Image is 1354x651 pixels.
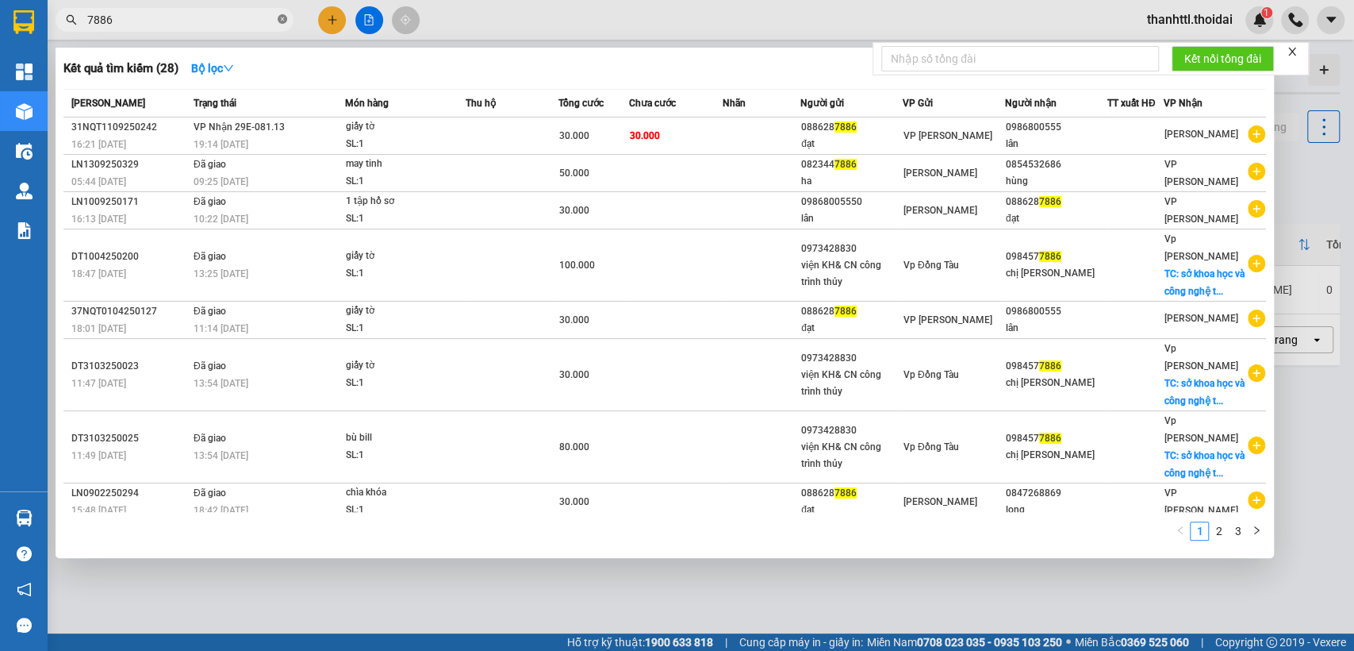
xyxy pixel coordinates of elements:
[801,439,902,472] div: viện KH& CN công trình thủy
[1287,46,1298,57] span: close
[191,62,234,75] strong: Bộ lọc
[1006,119,1107,136] div: 0986800555
[801,303,902,320] div: 088628
[71,303,189,320] div: 37NQT0104250127
[17,546,32,561] span: question-circle
[1039,433,1061,444] span: 7886
[559,369,589,380] span: 30.000
[801,194,902,210] div: 09868005550
[1164,268,1245,297] span: TC: sở khoa học và công nghệ t...
[71,156,189,173] div: LN1309250329
[71,248,189,265] div: DT1004250200
[16,103,33,120] img: warehouse-icon
[1006,248,1107,265] div: 098457
[1184,50,1261,67] span: Kết nối tổng đài
[801,173,902,190] div: ha
[1006,156,1107,173] div: 0854532686
[346,136,465,153] div: SL: 1
[630,130,660,141] span: 30.000
[903,369,959,380] span: Vp Đồng Tàu
[194,139,248,150] span: 19:14 [DATE]
[16,222,33,239] img: solution-icon
[194,214,248,225] span: 10:22 [DATE]
[194,121,285,133] span: VP Nhận 29E-081.13
[1191,522,1208,540] a: 1
[16,143,33,160] img: warehouse-icon
[346,210,465,228] div: SL: 1
[1164,233,1238,262] span: Vp [PERSON_NAME]
[1039,251,1061,262] span: 7886
[903,441,959,453] span: Vp Đồng Tàu
[1229,522,1246,540] a: 3
[801,320,902,337] div: đạt
[800,98,844,109] span: Người gửi
[71,176,126,187] span: 05:44 [DATE]
[346,302,465,320] div: giấy tờ
[71,450,126,461] span: 11:49 [DATE]
[559,441,589,453] span: 80.000
[71,505,126,516] span: 15:48 [DATE]
[1006,210,1107,227] div: đạt
[559,130,589,141] span: 30.000
[345,98,389,109] span: Món hàng
[1164,415,1238,444] span: Vp [PERSON_NAME]
[1164,98,1202,109] span: VP Nhận
[1248,163,1265,180] span: plus-circle
[801,350,902,367] div: 0973428830
[1248,437,1265,454] span: plus-circle
[903,130,992,141] span: VP [PERSON_NAME]
[278,14,287,24] span: close-circle
[346,502,465,519] div: SL: 1
[834,121,857,133] span: 7886
[801,210,902,227] div: lân
[1006,502,1107,518] div: long
[1164,343,1238,372] span: Vp [PERSON_NAME]
[1172,46,1274,71] button: Kết nối tổng đài
[1248,255,1265,272] span: plus-circle
[1006,485,1107,502] div: 0847268869
[1006,358,1107,375] div: 098457
[801,136,902,152] div: đạt
[16,64,33,80] img: dashboard-icon
[1006,447,1107,464] div: chị [PERSON_NAME]
[1107,98,1156,109] span: TT xuất HĐ
[1164,487,1238,516] span: VP [PERSON_NAME]
[1248,364,1265,382] span: plus-circle
[1248,125,1265,143] span: plus-circle
[1005,98,1057,109] span: Người nhận
[881,46,1159,71] input: Nhập số tổng đài
[346,265,465,283] div: SL: 1
[223,63,234,74] span: down
[194,196,226,207] span: Đã giao
[66,14,77,25] span: search
[71,268,126,279] span: 18:47 [DATE]
[63,60,178,77] h3: Kết quả tìm kiếm ( 28 )
[71,323,126,334] span: 18:01 [DATE]
[1171,522,1190,541] button: left
[71,119,189,136] div: 31NQT1109250242
[87,11,274,29] input: Tìm tên, số ĐT hoặc mã đơn
[71,194,189,210] div: LN1009250171
[1006,430,1107,447] div: 098457
[1252,526,1261,535] span: right
[1248,491,1265,509] span: plus-circle
[1164,129,1238,140] span: [PERSON_NAME]
[194,378,248,389] span: 13:54 [DATE]
[346,248,465,265] div: giấy tờ
[801,156,902,173] div: 082344
[1190,522,1209,541] li: 1
[801,367,902,400] div: viện KH& CN công trình thủy
[1248,310,1265,327] span: plus-circle
[903,168,977,179] span: [PERSON_NAME]
[194,176,248,187] span: 09:25 [DATE]
[71,358,189,375] div: DT3103250023
[1039,196,1061,207] span: 7886
[178,56,247,81] button: Bộ lọcdown
[1164,313,1238,324] span: [PERSON_NAME]
[801,257,902,291] div: viện KH& CN công trình thủy
[194,268,248,279] span: 13:25 [DATE]
[346,430,465,447] div: bù bill
[346,156,465,173] div: may tinh
[834,487,857,499] span: 7886
[346,193,465,210] div: 1 tập hồ sơ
